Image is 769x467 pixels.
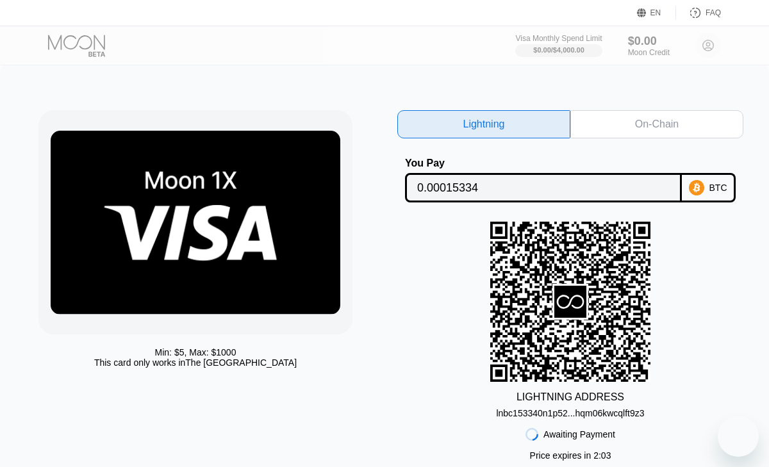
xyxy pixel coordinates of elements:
div: BTC [709,183,727,193]
div: FAQ [706,8,721,17]
div: Visa Monthly Spend Limit$0.00/$4,000.00 [515,34,602,57]
div: On-Chain [635,118,679,131]
div: lnbc153340n1p52...hqm06kwcqlft9z3 [496,408,644,418]
div: Lightning [397,110,570,138]
div: $0.00 / $4,000.00 [533,46,584,54]
div: lnbc153340n1p52...hqm06kwcqlft9z3 [496,403,644,418]
div: Visa Monthly Spend Limit [515,34,602,43]
div: Min: $ 5 , Max: $ 1000 [155,347,236,357]
span: 2 : 03 [593,450,611,461]
div: This card only works in The [GEOGRAPHIC_DATA] [94,357,297,368]
div: On-Chain [570,110,743,138]
div: FAQ [676,6,721,19]
div: EN [650,8,661,17]
div: You Pay [405,158,682,169]
div: Awaiting Payment [543,429,615,439]
div: LIGHTNING ADDRESS [517,391,624,403]
div: Price expires in [530,450,611,461]
div: You PayBTC [397,158,743,202]
iframe: Button to launch messaging window [718,416,759,457]
div: Lightning [463,118,505,131]
div: EN [637,6,676,19]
